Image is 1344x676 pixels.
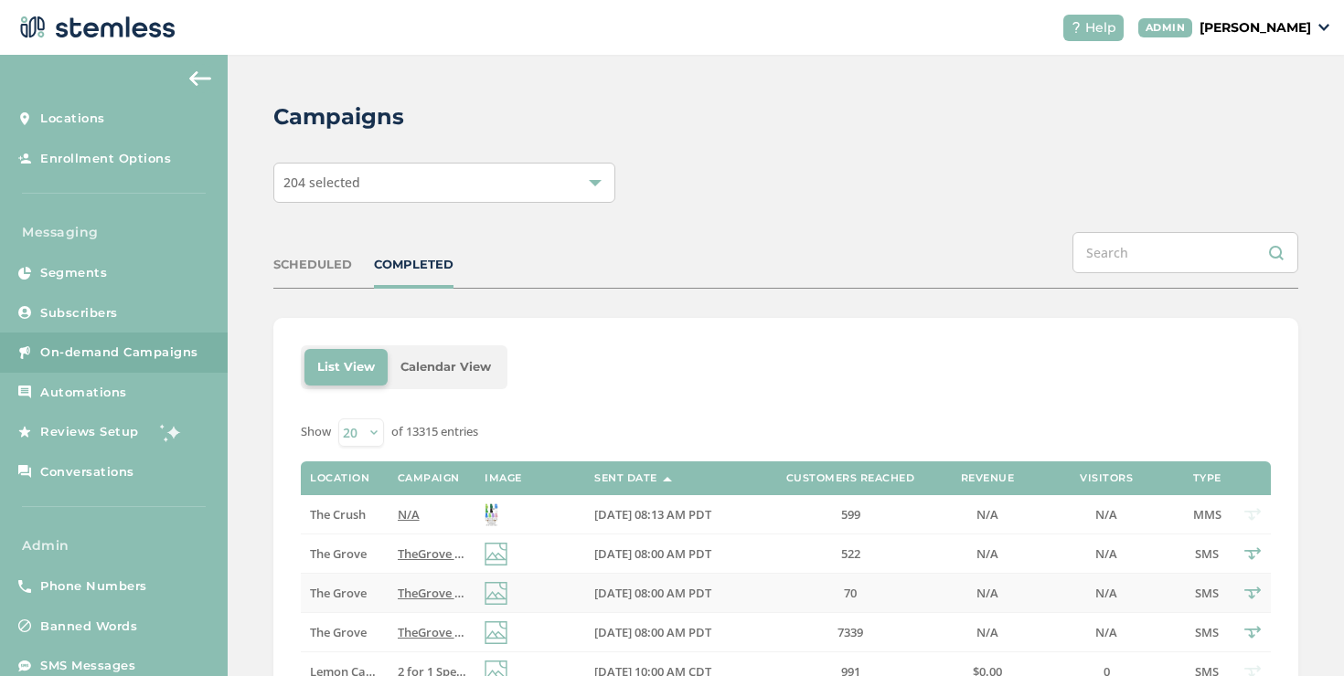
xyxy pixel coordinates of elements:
img: UjEdknmDA7lEoGEKq5HADhkfssiHyMZ1fZKGE.jpg [485,503,498,526]
span: The Crush [310,506,366,523]
span: 522 [841,545,860,562]
label: TheGrove La Mesa: You have a new notification waiting for you, {first_name}! Reply END to cancel [398,586,466,601]
label: N/A [1042,625,1170,640]
label: N/A [951,625,1024,640]
img: logo-dark-0685b13c.svg [15,9,176,46]
label: TheGrove La Mesa: You have a new notification waiting for you, {first_name}! Reply END to cancel [398,546,466,562]
span: N/A [1095,624,1117,640]
label: 09/27/2025 08:00 AM PDT [594,546,750,562]
label: N/A [951,586,1024,601]
img: icon-help-white-03924b79.svg [1071,22,1082,33]
span: The Grove [310,585,367,601]
span: N/A [976,624,998,640]
span: Reviews Setup [40,423,139,441]
span: The Grove [310,545,367,562]
label: N/A [951,546,1024,562]
div: SCHEDULED [273,256,352,274]
span: Phone Numbers [40,577,147,596]
label: TheGrove La Mesa: You have a new notification waiting for you, {first_name}! Reply END to cancel [398,625,466,640]
span: Automations [40,384,127,402]
label: Campaign [398,472,460,484]
span: Enrollment Options [40,150,171,168]
span: 204 selected [283,174,360,191]
img: glitter-stars-b7820f95.gif [153,414,189,450]
label: 09/27/2025 08:00 AM PDT [594,625,750,640]
img: icon-arrow-back-accent-c549486e.svg [189,71,211,86]
span: [DATE] 08:13 AM PDT [594,506,711,523]
li: Calendar View [388,349,504,386]
span: 70 [844,585,857,601]
label: 522 [768,546,933,562]
span: Subscribers [40,304,118,322]
label: 70 [768,586,933,601]
span: TheGrove La Mesa: You have a new notification waiting for you, {first_name}! Reply END to cancel [398,624,948,640]
li: List View [304,349,388,386]
label: 09/27/2025 08:13 AM PDT [594,507,750,523]
span: N/A [1095,545,1117,562]
label: Location [310,472,369,484]
label: The Grove [310,625,379,640]
label: The Grove [310,586,379,601]
span: [DATE] 08:00 AM PDT [594,545,711,562]
p: [PERSON_NAME] [1200,18,1311,37]
span: SMS [1195,585,1219,601]
span: TheGrove La Mesa: You have a new notification waiting for you, {first_name}! Reply END to cancel [398,585,948,601]
label: Revenue [961,472,1015,484]
label: of 13315 entries [391,423,478,441]
h2: Campaigns [273,100,404,133]
label: 599 [768,507,933,523]
label: Sent Date [594,472,657,484]
label: The Crush [310,507,379,523]
img: icon-img-d887fa0c.svg [485,621,507,644]
label: Visitors [1080,472,1133,484]
label: The Grove [310,546,379,562]
span: N/A [1095,585,1117,601]
span: Conversations [40,463,134,481]
span: N/A [398,506,420,523]
span: 599 [841,506,860,523]
span: SMS [1195,624,1219,640]
label: 09/27/2025 08:00 AM PDT [594,586,750,601]
label: Show [301,423,331,441]
label: Image [485,472,522,484]
span: Banned Words [40,618,137,636]
label: Customers Reached [786,472,915,484]
img: icon_down-arrow-small-66adaf34.svg [1318,24,1329,31]
img: icon-img-d887fa0c.svg [485,582,507,605]
span: SMS Messages [40,657,135,675]
div: COMPLETED [374,256,453,274]
span: MMS [1193,506,1221,523]
label: N/A [1042,507,1170,523]
span: [DATE] 08:00 AM PDT [594,585,711,601]
img: icon-sort-1e1d7615.svg [663,477,672,481]
iframe: Chat Widget [1253,588,1344,676]
label: SMS [1189,546,1225,562]
span: TheGrove La Mesa: You have a new notification waiting for you, {first_name}! Reply END to cancel [398,545,948,562]
span: Locations [40,110,105,128]
span: N/A [976,506,998,523]
span: N/A [976,585,998,601]
input: Search [1072,232,1298,273]
span: On-demand Campaigns [40,343,198,362]
label: MMS [1189,507,1225,523]
label: Type [1193,472,1221,484]
label: SMS [1189,625,1225,640]
label: N/A [951,507,1024,523]
div: ADMIN [1138,18,1193,37]
label: 7339 [768,625,933,640]
label: N/A [1042,586,1170,601]
span: SMS [1195,545,1219,562]
img: icon-img-d887fa0c.svg [485,543,507,565]
label: N/A [1042,546,1170,562]
span: The Grove [310,624,367,640]
label: N/A [398,507,466,523]
span: Help [1085,18,1116,37]
span: 7339 [837,624,863,640]
span: N/A [1095,506,1117,523]
label: SMS [1189,586,1225,601]
span: N/A [976,545,998,562]
span: Segments [40,264,107,282]
span: [DATE] 08:00 AM PDT [594,624,711,640]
